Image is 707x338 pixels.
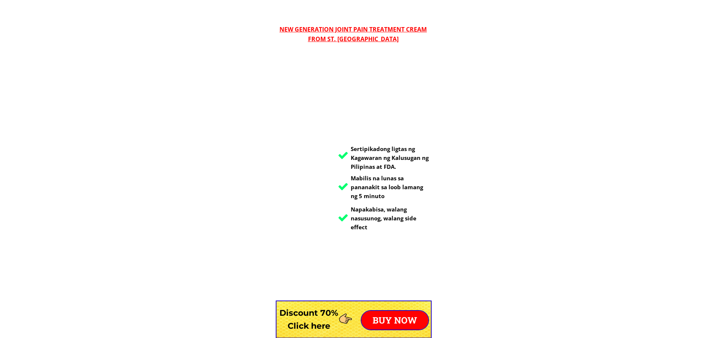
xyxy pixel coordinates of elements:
h3: Mabilis na lunas sa pananakit sa loob lamang ng 5 minuto [351,174,429,200]
p: BUY NOW [361,311,428,329]
h3: Napakabisa, walang nasusunog, walang side effect [351,205,431,232]
h3: Discount 70% Click here [276,306,342,332]
h3: Sertipikadong ligtas ng Kagawaran ng Kalusugan ng Pilipinas at FDA. [351,144,433,171]
span: New generation joint pain treatment cream from St. [GEOGRAPHIC_DATA] [279,25,427,43]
